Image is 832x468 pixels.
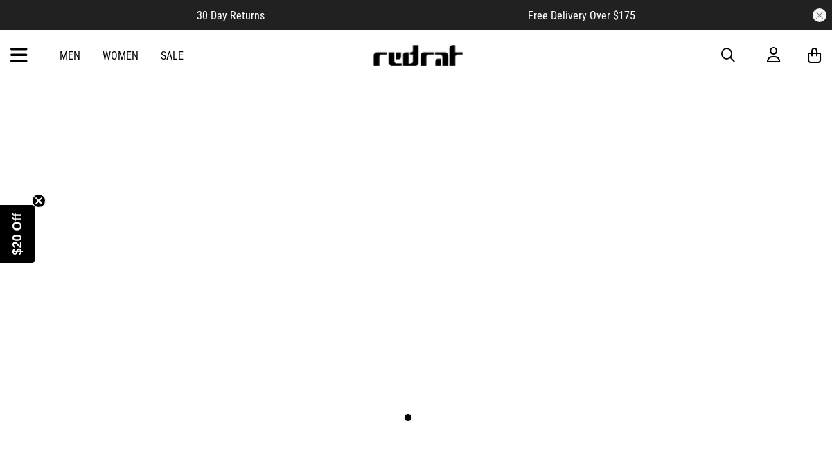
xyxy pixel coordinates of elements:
span: Free Delivery Over $175 [528,9,635,22]
a: Men [60,49,80,62]
span: $20 Off [10,213,24,255]
span: 30 Day Returns [197,9,265,22]
button: Next slide [791,222,810,252]
a: Sale [161,49,184,62]
img: Redrat logo [372,45,463,66]
button: Close teaser [32,194,46,208]
iframe: Customer reviews powered by Trustpilot [292,8,500,22]
a: Women [103,49,139,62]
